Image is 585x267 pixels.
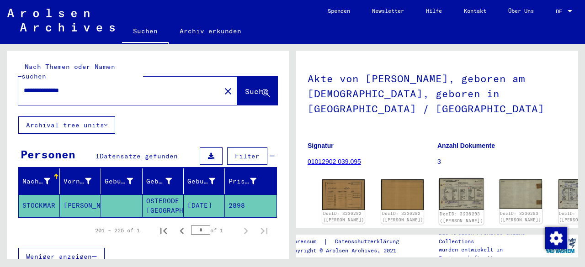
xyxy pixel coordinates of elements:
h1: Akte von [PERSON_NAME], geboren am [DEMOGRAPHIC_DATA], geboren in [GEOGRAPHIC_DATA] / [GEOGRAPHIC... [308,58,567,128]
div: Zustimmung ändern [545,227,567,249]
mat-header-cell: Vorname [60,168,101,194]
button: Previous page [173,221,191,240]
a: DocID: 3236293 ([PERSON_NAME]) [500,211,541,222]
a: DocID: 3236292 ([PERSON_NAME]) [382,211,423,222]
button: Last page [255,221,273,240]
span: Datensätze gefunden [100,152,178,160]
mat-icon: close [223,86,234,97]
button: Next page [237,221,255,240]
button: Archival tree units [18,116,115,134]
mat-header-cell: Geburt‏ [143,168,184,194]
mat-header-cell: Geburtsname [101,168,142,194]
p: Copyright © Arolsen Archives, 2021 [287,246,410,255]
div: Geburtsname [105,177,133,186]
div: Prisoner # [229,174,268,188]
img: yv_logo.png [543,234,578,257]
span: 1 [96,152,100,160]
button: Weniger anzeigen [18,248,105,265]
p: 3 [437,157,567,167]
a: Suchen [122,20,169,44]
a: Datenschutzerklärung [328,237,410,246]
div: Geburtsname [105,174,144,188]
mat-cell: 2898 [225,194,277,217]
div: | [287,237,410,246]
b: Signatur [308,142,334,149]
a: Impressum [287,237,324,246]
img: 002.jpg [500,179,542,209]
mat-header-cell: Prisoner # [225,168,277,194]
span: Weniger anzeigen [26,252,92,261]
mat-header-cell: Geburtsdatum [184,168,225,194]
mat-cell: [DATE] [184,194,225,217]
img: Arolsen_neg.svg [7,9,115,31]
a: DocID: 3236292 ([PERSON_NAME]) [323,211,364,222]
mat-cell: [PERSON_NAME] [60,194,101,217]
div: Prisoner # [229,177,256,186]
div: Geburtsdatum [187,177,215,186]
a: 01012902 039.095 [308,158,361,165]
span: DE [556,8,566,15]
div: Nachname [22,174,62,188]
div: Geburt‏ [146,174,183,188]
div: Geburtsdatum [187,174,227,188]
div: Nachname [22,177,50,186]
div: of 1 [191,226,237,235]
div: Vorname [64,174,103,188]
div: Vorname [64,177,91,186]
p: wurden entwickelt in Partnerschaft mit [439,246,543,262]
a: Archiv erkunden [169,20,252,42]
span: Filter [235,152,260,160]
button: Filter [227,147,267,165]
div: 201 – 225 of 1 [95,226,140,235]
mat-header-cell: Nachname [19,168,60,194]
span: Suche [245,87,268,96]
b: Anzahl Dokumente [437,142,495,149]
div: Personen [21,146,75,162]
button: First page [154,221,173,240]
img: 002.jpg [381,179,424,210]
div: Geburt‏ [146,177,172,186]
img: 001.jpg [322,179,365,209]
a: DocID: 3236293 ([PERSON_NAME]) [440,211,484,223]
p: Die Arolsen Archives Online-Collections [439,229,543,246]
img: 001.jpg [439,178,484,210]
button: Clear [219,82,237,100]
img: Zustimmung ändern [545,227,567,249]
mat-label: Nach Themen oder Namen suchen [21,63,115,80]
mat-cell: STOCKMAR [19,194,60,217]
mat-cell: OSTERODE / [GEOGRAPHIC_DATA] [143,194,184,217]
button: Suche [237,77,277,105]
